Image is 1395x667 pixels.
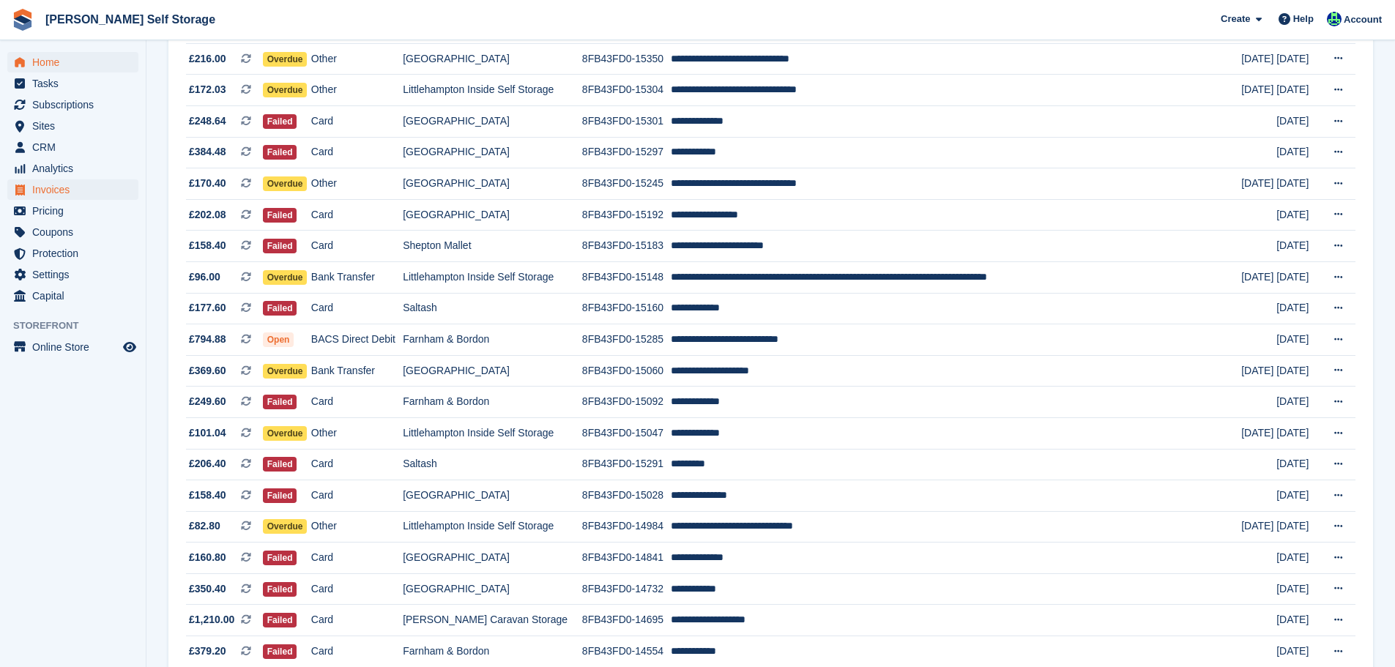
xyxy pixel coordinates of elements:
[1276,480,1322,512] td: [DATE]
[1276,75,1322,106] td: [DATE]
[311,293,403,324] td: Card
[403,137,582,168] td: [GEOGRAPHIC_DATA]
[189,363,226,379] span: £369.60
[1276,199,1322,231] td: [DATE]
[1276,355,1322,387] td: [DATE]
[32,264,120,285] span: Settings
[582,324,671,356] td: 8FB43FD0-15285
[189,644,226,659] span: £379.20
[403,605,582,636] td: [PERSON_NAME] Caravan Storage
[263,488,297,503] span: Failed
[582,137,671,168] td: 8FB43FD0-15297
[1241,355,1276,387] td: [DATE]
[403,417,582,449] td: Littlehampton Inside Self Storage
[189,144,226,160] span: £384.48
[32,286,120,306] span: Capital
[403,168,582,200] td: [GEOGRAPHIC_DATA]
[263,332,294,347] span: Open
[582,168,671,200] td: 8FB43FD0-15245
[403,293,582,324] td: Saltash
[189,300,226,316] span: £177.60
[311,480,403,512] td: Card
[7,264,138,285] a: menu
[582,105,671,137] td: 8FB43FD0-15301
[1241,261,1276,293] td: [DATE]
[1276,449,1322,480] td: [DATE]
[311,449,403,480] td: Card
[1276,137,1322,168] td: [DATE]
[189,269,220,285] span: £96.00
[403,261,582,293] td: Littlehampton Inside Self Storage
[1276,293,1322,324] td: [DATE]
[311,261,403,293] td: Bank Transfer
[12,9,34,31] img: stora-icon-8386f47178a22dfd0bd8f6a31ec36ba5ce8667c1dd55bd0f319d3a0aa187defe.svg
[189,456,226,472] span: £206.40
[7,201,138,221] a: menu
[403,480,582,512] td: [GEOGRAPHIC_DATA]
[403,387,582,418] td: Farnham & Bordon
[263,644,297,659] span: Failed
[403,105,582,137] td: [GEOGRAPHIC_DATA]
[263,551,297,565] span: Failed
[189,550,226,565] span: £160.80
[7,337,138,357] a: menu
[582,573,671,605] td: 8FB43FD0-14732
[7,222,138,242] a: menu
[403,324,582,356] td: Farnham & Bordon
[32,94,120,115] span: Subscriptions
[1276,105,1322,137] td: [DATE]
[403,231,582,262] td: Shepton Mallet
[1293,12,1314,26] span: Help
[189,394,226,409] span: £249.60
[189,581,226,597] span: £350.40
[582,449,671,480] td: 8FB43FD0-15291
[32,337,120,357] span: Online Store
[311,168,403,200] td: Other
[263,457,297,472] span: Failed
[189,612,234,627] span: £1,210.00
[263,145,297,160] span: Failed
[1276,43,1322,75] td: [DATE]
[263,52,308,67] span: Overdue
[311,543,403,574] td: Card
[1276,387,1322,418] td: [DATE]
[311,199,403,231] td: Card
[32,158,120,179] span: Analytics
[1327,12,1342,26] img: Jenna Kennedy
[1276,168,1322,200] td: [DATE]
[263,613,297,627] span: Failed
[403,75,582,106] td: Littlehampton Inside Self Storage
[32,73,120,94] span: Tasks
[189,51,226,67] span: £216.00
[403,511,582,543] td: Littlehampton Inside Self Storage
[189,332,226,347] span: £794.88
[32,116,120,136] span: Sites
[189,238,226,253] span: £158.40
[189,425,226,441] span: £101.04
[311,355,403,387] td: Bank Transfer
[403,449,582,480] td: Saltash
[7,179,138,200] a: menu
[311,573,403,605] td: Card
[7,73,138,94] a: menu
[32,201,120,221] span: Pricing
[403,43,582,75] td: [GEOGRAPHIC_DATA]
[1241,75,1276,106] td: [DATE]
[1221,12,1250,26] span: Create
[582,293,671,324] td: 8FB43FD0-15160
[311,43,403,75] td: Other
[189,207,226,223] span: £202.08
[582,261,671,293] td: 8FB43FD0-15148
[311,605,403,636] td: Card
[7,137,138,157] a: menu
[7,52,138,72] a: menu
[189,82,226,97] span: £172.03
[40,7,221,31] a: [PERSON_NAME] Self Storage
[1241,417,1276,449] td: [DATE]
[7,243,138,264] a: menu
[311,417,403,449] td: Other
[582,231,671,262] td: 8FB43FD0-15183
[7,286,138,306] a: menu
[263,239,297,253] span: Failed
[311,105,403,137] td: Card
